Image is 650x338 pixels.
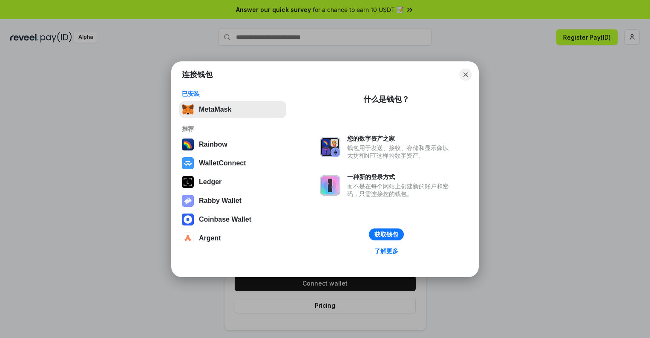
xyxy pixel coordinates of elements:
div: 获取钱包 [374,231,398,238]
button: WalletConnect [179,155,286,172]
div: WalletConnect [199,159,246,167]
div: MetaMask [199,106,231,113]
div: Rabby Wallet [199,197,242,205]
button: Rainbow [179,136,286,153]
img: svg+xml,%3Csvg%20width%3D%2228%22%20height%3D%2228%22%20viewBox%3D%220%200%2028%2028%22%20fill%3D... [182,157,194,169]
div: 而不是在每个网站上创建新的账户和密码，只需连接您的钱包。 [347,182,453,198]
img: svg+xml,%3Csvg%20xmlns%3D%22http%3A%2F%2Fwww.w3.org%2F2000%2Fsvg%22%20fill%3D%22none%22%20viewBox... [182,195,194,207]
div: 您的数字资产之家 [347,135,453,142]
button: MetaMask [179,101,286,118]
div: 了解更多 [374,247,398,255]
div: 什么是钱包？ [363,94,409,104]
div: Argent [199,234,221,242]
button: 获取钱包 [369,228,404,240]
a: 了解更多 [369,246,403,257]
button: Coinbase Wallet [179,211,286,228]
img: svg+xml,%3Csvg%20width%3D%2228%22%20height%3D%2228%22%20viewBox%3D%220%200%2028%2028%22%20fill%3D... [182,232,194,244]
img: svg+xml,%3Csvg%20fill%3D%22none%22%20height%3D%2233%22%20viewBox%3D%220%200%2035%2033%22%20width%... [182,104,194,116]
img: svg+xml,%3Csvg%20xmlns%3D%22http%3A%2F%2Fwww.w3.org%2F2000%2Fsvg%22%20width%3D%2228%22%20height%3... [182,176,194,188]
div: 已安装 [182,90,284,98]
div: Coinbase Wallet [199,216,251,223]
div: 钱包用于发送、接收、存储和显示像以太坊和NFT这样的数字资产。 [347,144,453,159]
button: Rabby Wallet [179,192,286,209]
button: Ledger [179,173,286,191]
h1: 连接钱包 [182,69,213,80]
div: 一种新的登录方式 [347,173,453,181]
img: svg+xml,%3Csvg%20xmlns%3D%22http%3A%2F%2Fwww.w3.org%2F2000%2Fsvg%22%20fill%3D%22none%22%20viewBox... [320,137,340,157]
img: svg+xml,%3Csvg%20width%3D%22120%22%20height%3D%22120%22%20viewBox%3D%220%200%20120%20120%22%20fil... [182,139,194,150]
img: svg+xml,%3Csvg%20xmlns%3D%22http%3A%2F%2Fwww.w3.org%2F2000%2Fsvg%22%20fill%3D%22none%22%20viewBox... [320,175,340,196]
button: Argent [179,230,286,247]
button: Close [460,69,472,81]
div: Ledger [199,178,221,186]
div: Rainbow [199,141,227,148]
div: 推荐 [182,125,284,133]
img: svg+xml,%3Csvg%20width%3D%2228%22%20height%3D%2228%22%20viewBox%3D%220%200%2028%2028%22%20fill%3D... [182,214,194,225]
